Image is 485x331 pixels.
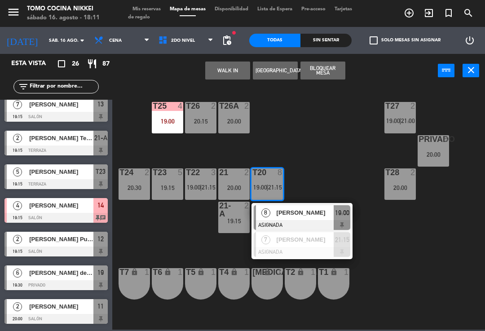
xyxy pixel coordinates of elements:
div: T2 [286,268,286,276]
div: 20:00 [384,185,416,191]
div: 19:00 [152,118,183,124]
span: [PERSON_NAME] Tejos [29,133,93,143]
div: 2 [145,168,150,177]
span: 13 [97,99,104,110]
span: 8 [261,208,270,217]
div: 1 [145,268,150,276]
i: search [463,8,474,18]
div: 8 [278,168,283,177]
span: 2 [13,134,22,143]
div: 20:00 [218,118,250,124]
span: 7 [261,235,270,244]
div: 2 [211,102,216,110]
span: 19:00 [187,184,201,191]
div: 2 [410,102,416,110]
i: menu [7,5,20,19]
span: | [266,184,268,191]
button: Bloquear Mesa [300,62,345,79]
span: 2 [13,235,22,244]
i: lock [230,268,238,276]
span: T23 [96,166,106,177]
span: 5 [13,168,22,177]
i: lock [164,268,172,276]
div: 4 [178,102,183,110]
span: 19 [97,267,104,278]
span: 21:15 [202,184,216,191]
span: 26 [72,59,79,69]
i: exit_to_app [423,8,434,18]
span: 21:15 [335,234,349,245]
span: check_box_outline_blank [370,36,378,44]
div: 3 [211,168,216,177]
span: pending_actions [221,35,232,46]
div: T20 [252,168,253,177]
div: 2 [244,102,250,110]
i: lock [131,268,138,276]
span: [PERSON_NAME] [277,208,334,217]
span: Mapa de mesas [165,7,210,12]
span: RESERVAR MESA [399,5,419,21]
span: 2 [13,302,22,311]
div: 1 [278,268,283,276]
div: 1 [344,268,349,276]
span: [PERSON_NAME] [29,167,93,177]
button: [GEOGRAPHIC_DATA] [253,62,298,79]
span: Reserva especial [439,5,459,21]
div: T27 [385,102,386,110]
span: fiber_manual_record [231,30,237,35]
i: lock [297,268,304,276]
button: WALK IN [205,62,250,79]
span: | [200,184,202,191]
span: [PERSON_NAME] [277,235,334,244]
div: Esta vista [4,58,65,69]
div: sábado 16. agosto - 18:11 [27,13,100,22]
span: Cena [109,38,122,43]
i: close [466,65,476,75]
span: WALK IN [419,5,439,21]
div: 1 [244,268,250,276]
span: Disponibilidad [210,7,253,12]
i: lock [264,268,271,276]
span: 87 [102,59,110,69]
span: [PERSON_NAME] del [PERSON_NAME] [29,268,93,278]
span: | [399,117,401,124]
i: filter_list [18,81,29,92]
span: 21:15 [268,184,282,191]
div: Privado [419,135,419,143]
div: 2 [410,168,416,177]
span: 21:00 [401,117,415,124]
i: arrow_drop_down [77,35,88,46]
div: 19:15 [152,185,183,191]
i: restaurant [87,58,97,69]
i: lock [330,268,338,276]
i: power_input [441,65,452,75]
span: 6 [13,269,22,278]
label: Solo mesas sin asignar [370,36,441,44]
div: 5 [178,168,183,177]
div: Sin sentar [300,34,352,47]
i: turned_in_not [443,8,454,18]
div: 1 [178,268,183,276]
div: 8 [444,135,449,143]
div: T24 [119,168,120,177]
div: [MEDICAL_DATA] [252,268,253,276]
span: [PERSON_NAME] [29,302,93,311]
button: close [463,64,479,77]
span: Lista de Espera [253,7,297,12]
input: Filtrar por nombre... [29,82,98,92]
span: BUSCAR [459,5,478,21]
span: Pre-acceso [297,7,330,12]
button: power_input [438,64,454,77]
div: Tomo Cocina Nikkei [27,4,100,13]
i: crop_square [56,58,67,69]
